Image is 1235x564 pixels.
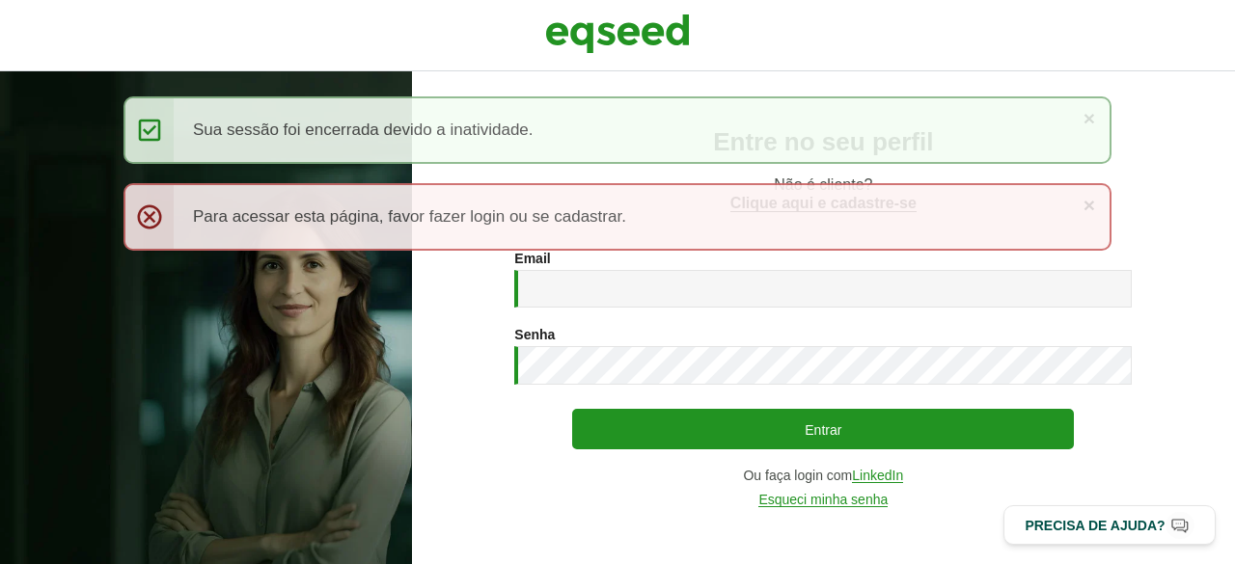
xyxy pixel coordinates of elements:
[514,469,1132,483] div: Ou faça login com
[1084,195,1095,215] a: ×
[1084,108,1095,128] a: ×
[123,183,1111,251] div: Para acessar esta página, favor fazer login ou se cadastrar.
[514,328,555,341] label: Senha
[123,96,1111,164] div: Sua sessão foi encerrada devido a inatividade.
[545,10,690,58] img: EqSeed Logo
[852,469,903,483] a: LinkedIn
[572,409,1074,449] button: Entrar
[758,493,888,507] a: Esqueci minha senha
